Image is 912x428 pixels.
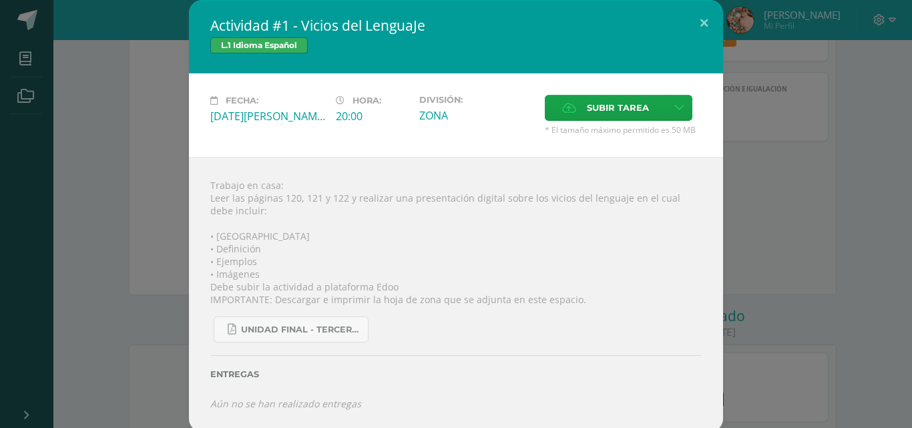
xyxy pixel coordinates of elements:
span: Subir tarea [587,95,649,120]
span: UNIDAD FINAL - TERCERO BASICO A-B-C.pdf [241,325,361,335]
label: Entregas [210,369,702,379]
i: Aún no se han realizado entregas [210,397,361,410]
label: División: [419,95,534,105]
a: UNIDAD FINAL - TERCERO BASICO A-B-C.pdf [214,316,369,343]
span: L.1 Idioma Español [210,37,308,53]
div: 20:00 [336,109,409,124]
div: [DATE][PERSON_NAME] [210,109,325,124]
span: Hora: [353,95,381,105]
h2: Actividad #1 - Vicios del LenguaJe [210,16,702,35]
div: ZONA [419,108,534,123]
span: Fecha: [226,95,258,105]
span: * El tamaño máximo permitido es 50 MB [545,124,702,136]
